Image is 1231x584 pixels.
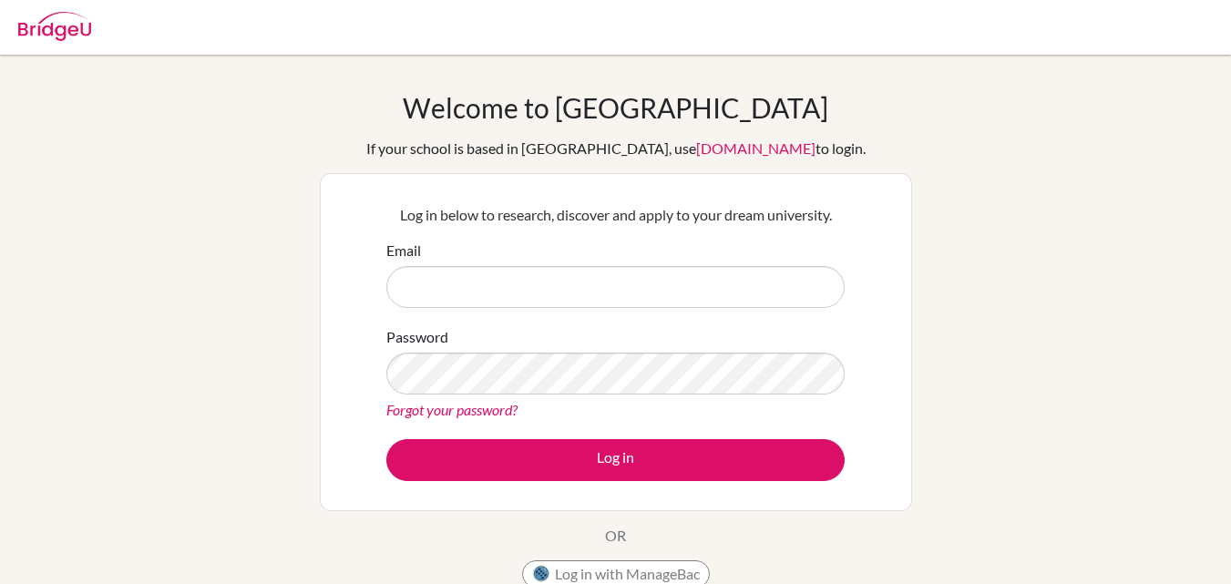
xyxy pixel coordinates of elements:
[386,401,518,418] a: Forgot your password?
[386,326,448,348] label: Password
[386,240,421,261] label: Email
[18,12,91,41] img: Bridge-U
[386,204,845,226] p: Log in below to research, discover and apply to your dream university.
[386,439,845,481] button: Log in
[605,525,626,547] p: OR
[696,139,816,157] a: [DOMAIN_NAME]
[403,91,828,124] h1: Welcome to [GEOGRAPHIC_DATA]
[366,138,866,159] div: If your school is based in [GEOGRAPHIC_DATA], use to login.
